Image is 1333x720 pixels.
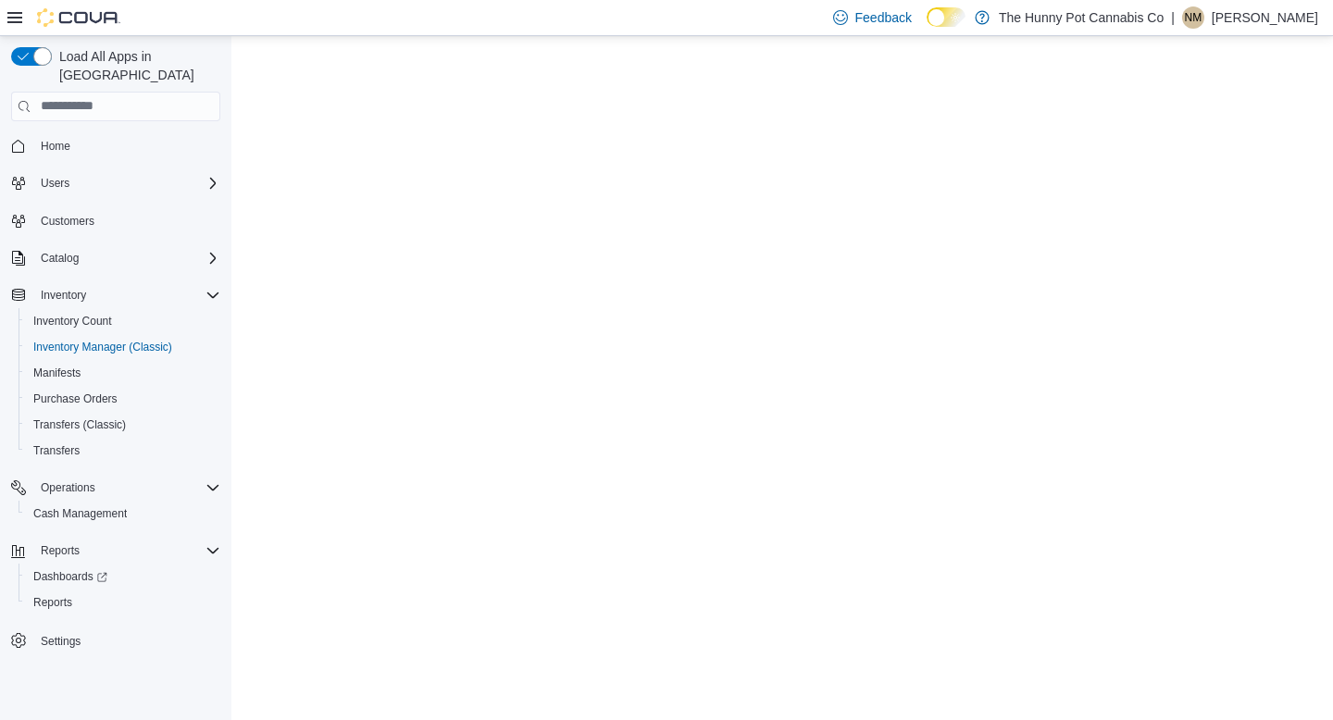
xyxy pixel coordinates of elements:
[4,207,228,234] button: Customers
[41,634,81,649] span: Settings
[4,538,228,564] button: Reports
[33,247,220,269] span: Catalog
[41,139,70,154] span: Home
[33,209,220,232] span: Customers
[41,288,86,303] span: Inventory
[26,388,220,410] span: Purchase Orders
[19,386,228,412] button: Purchase Orders
[927,7,965,27] input: Dark Mode
[26,336,220,358] span: Inventory Manager (Classic)
[33,630,88,652] a: Settings
[26,591,80,614] a: Reports
[19,308,228,334] button: Inventory Count
[33,569,107,584] span: Dashboards
[33,284,93,306] button: Inventory
[1212,6,1318,29] p: [PERSON_NAME]
[41,251,79,266] span: Catalog
[19,412,228,438] button: Transfers (Classic)
[33,172,77,194] button: Users
[19,590,228,615] button: Reports
[52,47,220,84] span: Load All Apps in [GEOGRAPHIC_DATA]
[26,440,220,462] span: Transfers
[26,503,134,525] a: Cash Management
[33,540,87,562] button: Reports
[33,172,220,194] span: Users
[26,336,180,358] a: Inventory Manager (Classic)
[33,210,102,232] a: Customers
[33,477,103,499] button: Operations
[33,443,80,458] span: Transfers
[33,506,127,521] span: Cash Management
[19,360,228,386] button: Manifests
[33,391,118,406] span: Purchase Orders
[19,501,228,527] button: Cash Management
[33,340,172,354] span: Inventory Manager (Classic)
[41,214,94,229] span: Customers
[33,284,220,306] span: Inventory
[855,8,912,27] span: Feedback
[26,565,220,588] span: Dashboards
[4,170,228,196] button: Users
[26,310,119,332] a: Inventory Count
[41,176,69,191] span: Users
[33,366,81,380] span: Manifests
[26,362,88,384] a: Manifests
[41,543,80,558] span: Reports
[37,8,120,27] img: Cova
[19,334,228,360] button: Inventory Manager (Classic)
[33,314,112,329] span: Inventory Count
[33,134,220,157] span: Home
[26,310,220,332] span: Inventory Count
[19,438,228,464] button: Transfers
[33,135,78,157] a: Home
[4,475,228,501] button: Operations
[33,477,220,499] span: Operations
[19,564,228,590] a: Dashboards
[4,627,228,653] button: Settings
[4,245,228,271] button: Catalog
[26,591,220,614] span: Reports
[999,6,1164,29] p: The Hunny Pot Cannabis Co
[4,132,228,159] button: Home
[33,417,126,432] span: Transfers (Classic)
[26,388,125,410] a: Purchase Orders
[41,480,95,495] span: Operations
[26,414,220,436] span: Transfers (Classic)
[33,628,220,652] span: Settings
[1171,6,1175,29] p: |
[33,540,220,562] span: Reports
[1182,6,1204,29] div: Nakisha Mckinley
[26,362,220,384] span: Manifests
[4,282,228,308] button: Inventory
[26,414,133,436] a: Transfers (Classic)
[33,595,72,610] span: Reports
[26,503,220,525] span: Cash Management
[1185,6,1202,29] span: NM
[11,125,220,702] nav: Complex example
[33,247,86,269] button: Catalog
[26,440,87,462] a: Transfers
[26,565,115,588] a: Dashboards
